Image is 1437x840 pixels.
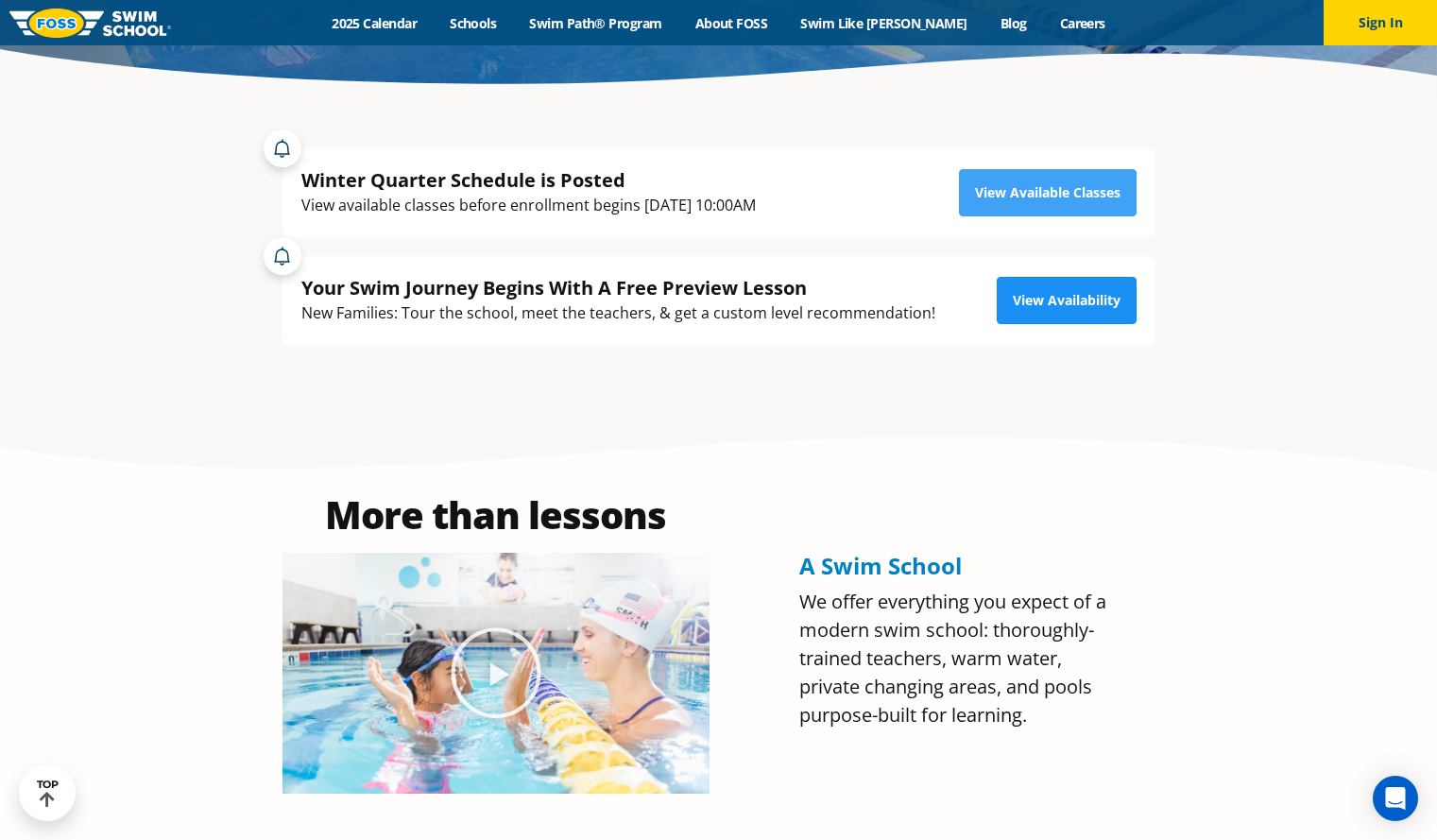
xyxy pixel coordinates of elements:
[9,9,171,38] img: FOSS Swim School Logo
[784,14,984,32] a: Swim Like [PERSON_NAME]
[1373,776,1418,821] div: Open Intercom Messenger
[984,14,1043,32] a: Blog
[301,300,935,326] div: New Families: Tour the school, meet the teachers, & get a custom level recommendation!
[282,553,710,793] img: Olympian Regan Smith, FOSS
[959,169,1137,216] a: View Available Classes
[678,14,784,32] a: About FOSS
[301,167,756,193] div: Winter Quarter Schedule is Posted
[282,496,710,534] h2: More than lessons
[37,779,59,808] div: TOP
[316,14,434,32] a: 2025 Calendar
[434,14,513,32] a: Schools
[799,589,1106,728] span: We offer everything you expect of a modern swim school: thoroughly-trained teachers, warm water, ...
[301,275,935,300] div: Your Swim Journey Begins With A Free Preview Lesson
[513,14,678,32] a: Swim Path® Program
[799,550,962,581] span: A Swim School
[301,193,756,218] div: View available classes before enrollment begins [DATE] 10:00AM
[449,626,543,720] div: Play Video about Olympian Regan Smith, FOSS
[1043,14,1121,32] a: Careers
[997,277,1137,324] a: View Availability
